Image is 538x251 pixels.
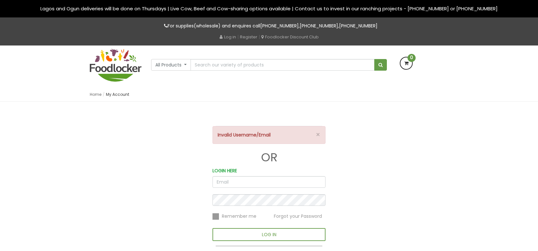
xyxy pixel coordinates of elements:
strong: Invalid Username/Email [218,132,271,138]
span: Forgot your Password [274,213,322,219]
span: Lagos and Ogun deliveries will be done on Thursdays | Live Cow, Beef and Cow-sharing options avai... [40,5,498,12]
a: [PHONE_NUMBER] [300,23,338,29]
input: Search our variety of products [191,59,375,71]
p: For supplies(wholesale) and enquires call , , [90,22,448,30]
label: LOGIN HERE [212,167,237,175]
a: [PHONE_NUMBER] [260,23,299,29]
h1: OR [212,151,326,164]
input: Email [212,176,326,188]
a: Foodlocker Discount Club [261,34,319,40]
span: | [237,34,239,40]
a: [PHONE_NUMBER] [339,23,378,29]
span: Remember me [222,213,256,219]
span: 0 [408,54,416,62]
a: Home [90,92,101,97]
button: × [316,131,320,138]
button: LOG IN [212,228,326,241]
button: All Products [151,59,191,71]
a: Log in [220,34,236,40]
a: Forgot your Password [274,213,322,219]
a: Register [240,34,257,40]
img: FoodLocker [90,49,141,82]
span: | [259,34,260,40]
